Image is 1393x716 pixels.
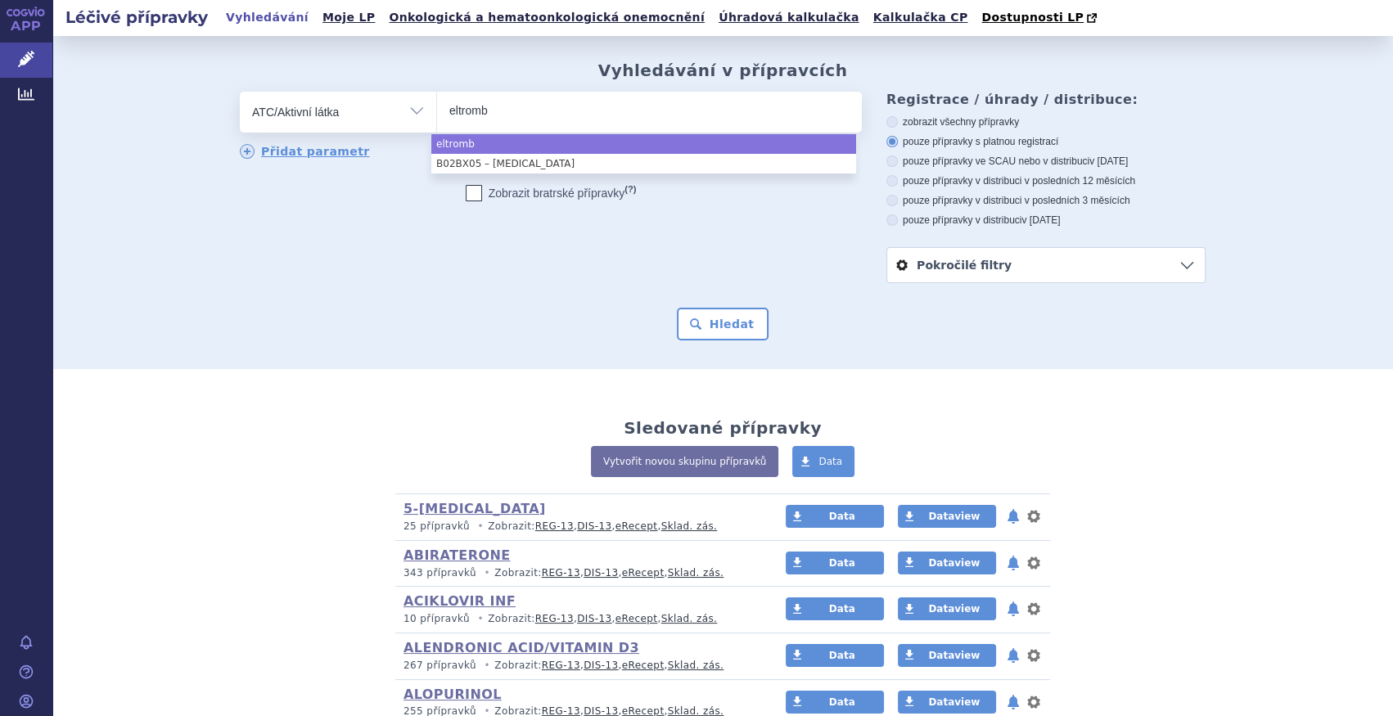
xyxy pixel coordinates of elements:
[677,308,769,340] button: Hledat
[898,552,996,574] a: Dataview
[615,613,658,624] a: eRecept
[1005,599,1021,619] button: notifikace
[1089,155,1128,167] span: v [DATE]
[624,418,822,438] h2: Sledované přípravky
[591,446,778,477] a: Vytvořit novou skupinu přípravků
[403,613,470,624] span: 10 přípravků
[318,7,380,29] a: Moje LP
[1005,646,1021,665] button: notifikace
[829,557,855,569] span: Data
[898,505,996,528] a: Dataview
[1021,214,1060,226] span: v [DATE]
[786,691,884,714] a: Data
[928,603,980,615] span: Dataview
[928,696,980,708] span: Dataview
[886,115,1206,128] label: zobrazit všechny přípravky
[886,155,1206,168] label: pouze přípravky ve SCAU nebo v distribuci
[624,184,636,195] abbr: (?)
[928,557,980,569] span: Dataview
[898,597,996,620] a: Dataview
[535,613,574,624] a: REG-13
[1005,553,1021,573] button: notifikace
[403,660,476,671] span: 267 přípravků
[886,174,1206,187] label: pouze přípravky v distribuci v posledních 12 měsících
[661,520,718,532] a: Sklad. zás.
[584,567,618,579] a: DIS-13
[480,566,494,580] i: •
[976,7,1105,29] a: Dostupnosti LP
[829,696,855,708] span: Data
[829,511,855,522] span: Data
[786,552,884,574] a: Data
[622,567,665,579] a: eRecept
[818,456,842,467] span: Data
[668,660,724,671] a: Sklad. zás.
[928,650,980,661] span: Dataview
[1026,507,1042,526] button: nastavení
[403,640,639,655] a: ALENDRONIC ACID/VITAMIN D3
[473,520,488,534] i: •
[403,520,470,532] span: 25 přípravků
[542,567,580,579] a: REG-13
[466,185,637,201] label: Zobrazit bratrské přípravky
[1026,553,1042,573] button: nastavení
[403,567,476,579] span: 343 přípravků
[403,593,516,609] a: ACIKLOVIR INF
[1026,646,1042,665] button: nastavení
[480,659,494,673] i: •
[384,7,710,29] a: Onkologická a hematoonkologická onemocnění
[661,613,718,624] a: Sklad. zás.
[473,612,488,626] i: •
[577,520,611,532] a: DIS-13
[898,691,996,714] a: Dataview
[584,660,618,671] a: DIS-13
[786,644,884,667] a: Data
[1005,692,1021,712] button: notifikace
[622,660,665,671] a: eRecept
[403,566,755,580] p: Zobrazit: , , ,
[542,660,580,671] a: REG-13
[668,567,724,579] a: Sklad. zás.
[52,6,221,29] h2: Léčivé přípravky
[886,135,1206,148] label: pouze přípravky s platnou registrací
[1005,507,1021,526] button: notifikace
[886,194,1206,207] label: pouze přípravky v distribuci v posledních 3 měsících
[403,547,510,563] a: ABIRATERONE
[829,603,855,615] span: Data
[887,248,1205,282] a: Pokročilé filtry
[886,214,1206,227] label: pouze přípravky v distribuci
[403,612,755,626] p: Zobrazit: , , ,
[1026,599,1042,619] button: nastavení
[981,11,1084,24] span: Dostupnosti LP
[431,154,856,173] li: B02BX05 – [MEDICAL_DATA]
[868,7,973,29] a: Kalkulačka CP
[431,134,856,154] li: eltromb
[786,505,884,528] a: Data
[615,520,658,532] a: eRecept
[403,687,502,702] a: ALOPURINOL
[403,501,546,516] a: 5-[MEDICAL_DATA]
[886,92,1206,107] h3: Registrace / úhrady / distribuce:
[403,520,755,534] p: Zobrazit: , , ,
[1026,692,1042,712] button: nastavení
[928,511,980,522] span: Dataview
[577,613,611,624] a: DIS-13
[898,644,996,667] a: Dataview
[598,61,848,80] h2: Vyhledávání v přípravcích
[403,659,755,673] p: Zobrazit: , , ,
[714,7,864,29] a: Úhradová kalkulačka
[786,597,884,620] a: Data
[792,446,854,477] a: Data
[535,520,574,532] a: REG-13
[240,144,370,159] a: Přidat parametr
[221,7,313,29] a: Vyhledávání
[829,650,855,661] span: Data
